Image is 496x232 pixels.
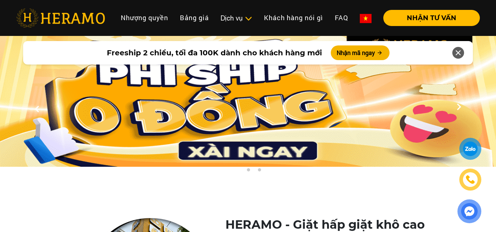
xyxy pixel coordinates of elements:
[256,168,263,175] button: 3
[221,13,252,23] div: Dịch vụ
[245,15,252,22] img: subToggleIcon
[377,15,480,21] a: NHẬN TƯ VẤN
[115,10,174,26] a: Nhượng quyền
[329,10,354,26] a: FAQ
[107,47,322,58] span: Freeship 2 chiều, tối đa 100K dành cho khách hàng mới
[174,10,215,26] a: Bảng giá
[360,14,372,23] img: vn-flag.png
[331,45,390,60] button: Nhận mã ngay
[16,8,105,27] img: heramo-logo.png
[383,10,480,26] button: NHẬN TƯ VẤN
[245,168,252,175] button: 2
[258,10,329,26] a: Khách hàng nói gì
[466,175,475,184] img: phone-icon
[460,170,480,189] a: phone-icon
[233,168,241,175] button: 1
